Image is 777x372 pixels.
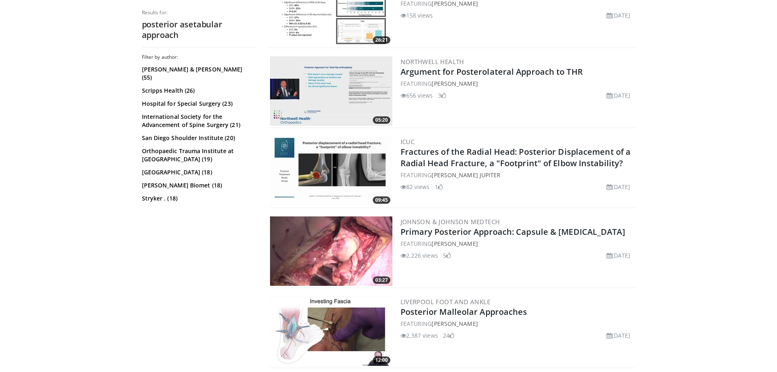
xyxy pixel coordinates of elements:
h2: posterior asetabular approach [142,19,256,40]
a: Scripps Health (26) [142,87,254,95]
a: Primary Posterior Approach: Capsule & [MEDICAL_DATA] [401,226,625,237]
li: 24 [443,331,454,340]
div: FEATURING [401,239,634,248]
span: 26:21 [373,36,390,44]
span: 12:00 [373,356,390,364]
a: ICUC [401,138,415,146]
span: 05:20 [373,116,390,124]
li: [DATE] [607,331,631,340]
span: 09:45 [373,196,390,204]
li: [DATE] [607,251,631,260]
li: [DATE] [607,183,631,191]
li: 3 [438,91,446,100]
li: [DATE] [607,11,631,20]
a: 09:45 [270,136,392,206]
a: Argument for Posterolateral Approach to THR [401,66,583,77]
a: [PERSON_NAME] [432,80,478,87]
span: 03:27 [373,276,390,284]
a: [PERSON_NAME] Biomet (18) [142,181,254,189]
li: 5 [443,251,451,260]
a: Northwell Health [401,58,464,66]
a: Posterior Malleolar Approaches [401,306,527,317]
a: Orthopaedic Trauma Institute at [GEOGRAPHIC_DATA] (19) [142,147,254,163]
img: ad0c3c97-1adf-422f-b795-38ace30bb30a.300x170_q85_crop-smart_upscale.jpg [270,296,392,366]
a: 03:27 [270,216,392,286]
h3: Filter by author: [142,54,256,60]
a: [PERSON_NAME] & [PERSON_NAME] (55) [142,65,254,82]
a: San Diego Shoulder Institute (20) [142,134,254,142]
img: c3c5e852-df0d-4e4a-a2b0-9f700e335191.300x170_q85_crop-smart_upscale.jpg [270,56,392,126]
li: 2,387 views [401,331,438,340]
div: FEATURING [401,79,634,88]
li: [DATE] [607,91,631,100]
div: FEATURING [401,171,634,179]
img: cb50f203-b60d-40ba-aef3-10f35c6c1e39.png.300x170_q85_crop-smart_upscale.png [270,136,392,206]
a: Hospital for Special Surgery (23) [142,100,254,108]
p: Results for: [142,9,256,16]
div: FEATURING [401,319,634,328]
a: International Society for the Advancement of Spine Surgery (21) [142,113,254,129]
a: [PERSON_NAME] Jupiter [432,171,500,179]
li: 1 [435,183,443,191]
a: 12:00 [270,296,392,366]
a: Stryker . (18) [142,194,254,203]
li: 158 views [401,11,433,20]
a: Liverpool Foot and Ankle [401,298,491,306]
a: Johnson & Johnson MedTech [401,218,500,226]
a: [GEOGRAPHIC_DATA] (18) [142,168,254,176]
a: 05:20 [270,56,392,126]
li: 82 views [401,183,430,191]
a: [PERSON_NAME] [432,320,478,327]
a: Fractures of the Radial Head: Posterior Displacement of a Radial Head Fracture, a "Footprint" of ... [401,146,631,169]
li: 2,226 views [401,251,438,260]
a: [PERSON_NAME] [432,240,478,247]
img: 567eee05-8b49-486e-abcb-e1dcd1f4f9aa.300x170_q85_crop-smart_upscale.jpg [270,216,392,286]
li: 656 views [401,91,433,100]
